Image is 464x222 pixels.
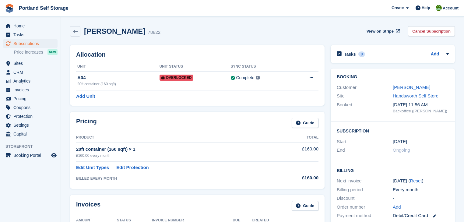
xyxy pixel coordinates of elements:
span: Overlocked [160,75,194,81]
a: menu [3,121,58,129]
span: Price increases [14,49,43,55]
div: BILLED EVERY MONTH [76,176,274,181]
span: Settings [13,121,50,129]
div: Complete [236,75,255,81]
a: Add [393,204,401,211]
div: Order number [337,204,393,211]
a: Guide [292,201,318,211]
a: Add [431,51,439,58]
span: Ongoing [393,147,410,153]
span: Create [392,5,404,11]
th: Unit [76,62,160,72]
div: Booked [337,101,393,114]
a: menu [3,130,58,138]
a: menu [3,22,58,30]
a: menu [3,77,58,85]
div: NEW [47,49,58,55]
th: Product [76,133,274,143]
a: Edit Protection [116,164,149,171]
div: 0 [358,51,365,57]
div: Start [337,138,393,145]
th: Total [274,133,318,143]
a: Handsworth Self Store [393,93,438,98]
a: menu [3,112,58,121]
div: Backoffice ([PERSON_NAME]) [393,108,449,114]
div: 78822 [148,29,160,36]
div: 20ft container (160 sqft) × 1 [76,146,274,153]
a: [PERSON_NAME] [393,85,430,90]
span: View on Stripe [367,28,394,34]
td: £160.00 [274,142,318,161]
a: menu [3,59,58,68]
span: Help [422,5,430,11]
a: Guide [292,118,318,128]
h2: Invoices [76,201,100,211]
span: Pricing [13,94,50,103]
div: A04 [77,74,160,81]
a: Edit Unit Types [76,164,109,171]
img: stora-icon-8386f47178a22dfd0bd8f6a31ec36ba5ce8667c1dd55bd0f319d3a0aa187defe.svg [5,4,14,13]
a: Preview store [50,152,58,159]
div: - [393,195,449,202]
div: Customer [337,84,393,91]
span: Subscriptions [13,39,50,48]
span: Booking Portal [13,151,50,160]
a: Cancel Subscription [408,26,455,36]
h2: Allocation [76,51,318,58]
div: [DATE] ( ) [393,178,449,185]
div: End [337,147,393,154]
span: Protection [13,112,50,121]
a: menu [3,103,58,112]
img: Sue Wolfendale [436,5,442,11]
span: Invoices [13,86,50,94]
a: Price increases NEW [14,49,58,55]
div: Payment method [337,212,393,219]
img: icon-info-grey-7440780725fd019a000dd9b08b2336e03edf1995a4989e88bcd33f0948082b44.svg [256,76,260,79]
h2: Booking [337,75,449,79]
span: Sites [13,59,50,68]
span: Analytics [13,77,50,85]
th: Sync Status [231,62,292,72]
span: Tasks [13,30,50,39]
span: Storefront [5,143,61,150]
h2: Subscription [337,128,449,134]
h2: Pricing [76,118,97,128]
span: Capital [13,130,50,138]
a: menu [3,151,58,160]
div: Site [337,93,393,100]
div: [DATE] 11:56 AM [393,101,449,108]
a: menu [3,68,58,76]
div: Next invoice [337,178,393,185]
a: menu [3,86,58,94]
th: Unit Status [160,62,231,72]
div: Billing period [337,186,393,193]
a: Add Unit [76,93,95,100]
span: Account [443,5,459,11]
span: CRM [13,68,50,76]
h2: [PERSON_NAME] [84,27,145,35]
time: 2025-03-25 01:00:00 UTC [393,138,407,145]
div: £160.00 [274,174,318,181]
span: Home [13,22,50,30]
a: Portland Self Storage [16,3,71,13]
a: menu [3,30,58,39]
a: menu [3,94,58,103]
div: Debit/Credit Card [393,212,449,219]
span: Coupons [13,103,50,112]
div: Every month [393,186,449,193]
h2: Billing [337,167,449,173]
h2: Tasks [344,51,356,57]
a: Reset [410,178,422,183]
a: menu [3,39,58,48]
div: £160.00 every month [76,153,274,158]
div: Discount [337,195,393,202]
div: 20ft container (160 sqft) [77,81,160,87]
a: View on Stripe [364,26,401,36]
